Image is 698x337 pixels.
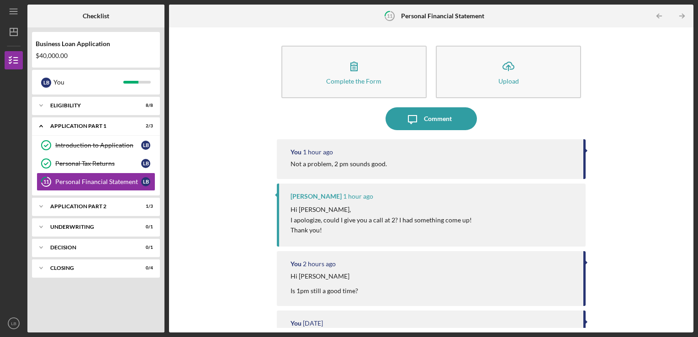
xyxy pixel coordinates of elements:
[137,265,153,271] div: 0 / 4
[137,224,153,230] div: 0 / 1
[50,123,130,129] div: Application Part 1
[326,78,381,84] div: Complete the Form
[53,74,123,90] div: You
[137,245,153,250] div: 0 / 1
[291,215,472,225] p: I apologize, could I give you a call at 2? I had something come up!
[498,78,519,84] div: Upload
[291,205,472,215] p: Hi [PERSON_NAME],
[137,123,153,129] div: 2 / 3
[37,136,155,154] a: Introduction to ApplicationLB
[291,148,301,156] div: You
[141,141,150,150] div: L B
[55,142,141,149] div: Introduction to Application
[36,40,156,47] div: Business Loan Application
[291,225,472,235] p: Thank you!
[291,273,358,295] div: Hi [PERSON_NAME] Is 1pm still a good time?
[50,204,130,209] div: Application Part 2
[387,13,392,19] tspan: 11
[343,193,373,200] time: 2025-10-14 21:36
[41,78,51,88] div: L B
[291,320,301,327] div: You
[5,314,23,332] button: LB
[303,320,323,327] time: 2025-10-10 19:31
[424,107,452,130] div: Comment
[291,160,387,168] div: Not a problem, 2 pm sounds good.
[137,103,153,108] div: 8 / 8
[291,193,342,200] div: [PERSON_NAME]
[303,260,336,268] time: 2025-10-14 21:08
[386,107,477,130] button: Comment
[50,224,130,230] div: Underwriting
[303,148,333,156] time: 2025-10-14 21:37
[401,12,484,20] b: Personal Financial Statement
[436,46,581,98] button: Upload
[50,103,130,108] div: Eligibility
[137,204,153,209] div: 1 / 3
[37,154,155,173] a: Personal Tax ReturnsLB
[141,159,150,168] div: L B
[11,321,16,326] text: LB
[43,179,49,185] tspan: 11
[281,46,427,98] button: Complete the Form
[37,173,155,191] a: 11Personal Financial StatementLB
[55,160,141,167] div: Personal Tax Returns
[291,260,301,268] div: You
[83,12,109,20] b: Checklist
[50,265,130,271] div: Closing
[141,177,150,186] div: L B
[36,52,156,59] div: $40,000.00
[55,178,141,185] div: Personal Financial Statement
[50,245,130,250] div: Decision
